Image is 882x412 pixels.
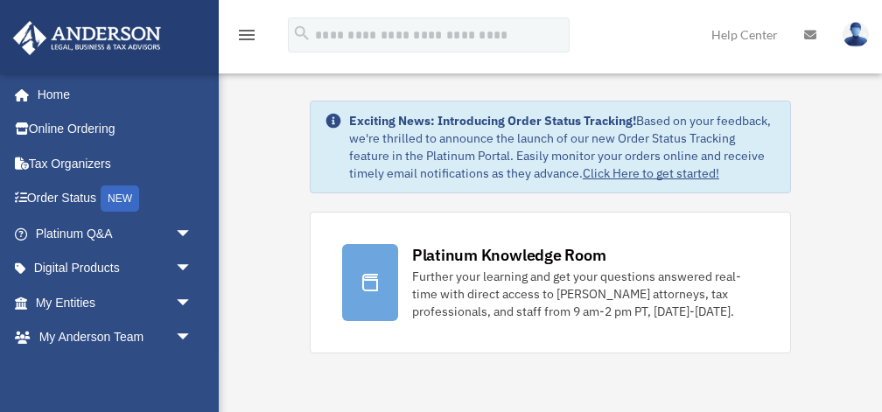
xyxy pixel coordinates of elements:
a: menu [236,31,257,45]
i: menu [236,24,257,45]
span: arrow_drop_down [175,285,210,321]
a: Click Here to get started! [583,165,719,181]
div: Platinum Knowledge Room [412,244,606,266]
div: Further your learning and get your questions answered real-time with direct access to [PERSON_NAM... [412,268,759,320]
a: Home [12,77,210,112]
div: NEW [101,185,139,212]
img: User Pic [843,22,869,47]
a: My Entitiesarrow_drop_down [12,285,219,320]
a: My Anderson Teamarrow_drop_down [12,320,219,355]
a: Platinum Q&Aarrow_drop_down [12,216,219,251]
a: Digital Productsarrow_drop_down [12,251,219,286]
span: arrow_drop_down [175,320,210,356]
div: Based on your feedback, we're thrilled to announce the launch of our new Order Status Tracking fe... [349,112,776,182]
a: Order StatusNEW [12,181,219,217]
span: arrow_drop_down [175,251,210,287]
strong: Exciting News: Introducing Order Status Tracking! [349,113,636,129]
i: search [292,24,311,43]
a: Tax Organizers [12,146,219,181]
img: Anderson Advisors Platinum Portal [8,21,166,55]
span: arrow_drop_down [175,216,210,252]
a: Platinum Knowledge Room Further your learning and get your questions answered real-time with dire... [310,212,791,353]
a: Online Ordering [12,112,219,147]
